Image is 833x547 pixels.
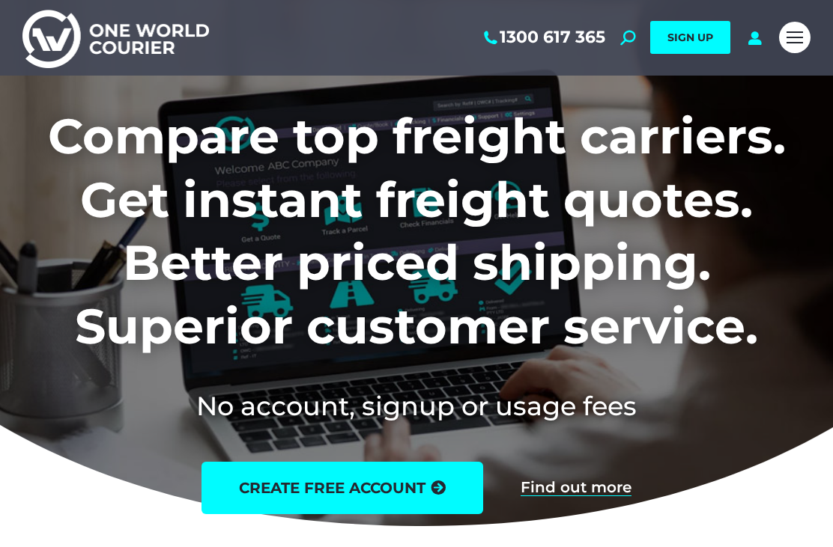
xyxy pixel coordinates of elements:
[202,462,483,514] a: create free account
[481,28,605,47] a: 1300 617 365
[22,388,811,424] h2: No account, signup or usage fees
[22,7,209,68] img: One World Courier
[22,105,811,358] h1: Compare top freight carriers. Get instant freight quotes. Better priced shipping. Superior custom...
[521,480,631,496] a: Find out more
[650,21,730,54] a: SIGN UP
[667,31,713,44] span: SIGN UP
[779,22,811,53] a: Mobile menu icon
